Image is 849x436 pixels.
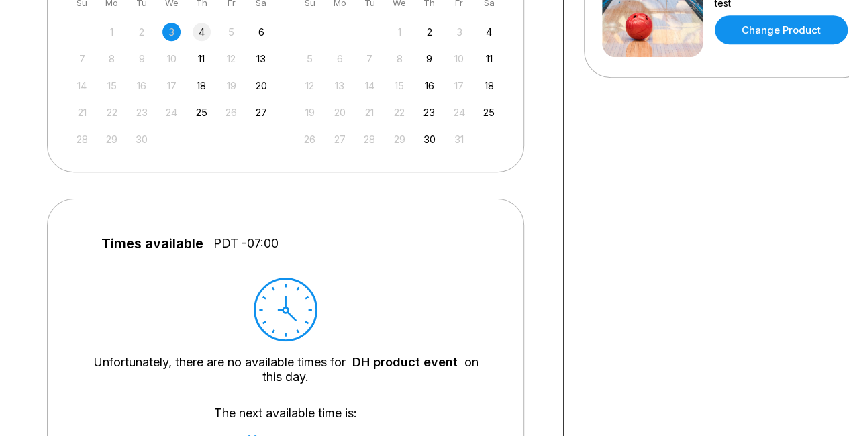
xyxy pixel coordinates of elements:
[299,21,501,148] div: month 2025-10
[420,130,438,148] div: Choose Thursday, October 30th, 2025
[73,130,91,148] div: Not available Sunday, September 28th, 2025
[222,103,240,121] div: Not available Friday, September 26th, 2025
[193,50,211,68] div: Choose Thursday, September 11th, 2025
[480,50,498,68] div: Choose Saturday, October 11th, 2025
[420,76,438,95] div: Choose Thursday, October 16th, 2025
[450,130,468,148] div: Not available Friday, October 31st, 2025
[193,103,211,121] div: Choose Thursday, September 25th, 2025
[301,76,319,95] div: Not available Sunday, October 12th, 2025
[301,103,319,121] div: Not available Sunday, October 19th, 2025
[88,355,483,384] div: Unfortunately, there are no available times for on this day.
[103,50,121,68] div: Not available Monday, September 8th, 2025
[193,76,211,95] div: Choose Thursday, September 18th, 2025
[133,130,151,148] div: Not available Tuesday, September 30th, 2025
[133,50,151,68] div: Not available Tuesday, September 9th, 2025
[162,76,181,95] div: Not available Wednesday, September 17th, 2025
[480,76,498,95] div: Choose Saturday, October 18th, 2025
[162,23,181,41] div: Not available Wednesday, September 3rd, 2025
[133,76,151,95] div: Not available Tuesday, September 16th, 2025
[480,103,498,121] div: Choose Saturday, October 25th, 2025
[103,130,121,148] div: Not available Monday, September 29th, 2025
[301,130,319,148] div: Not available Sunday, October 26th, 2025
[391,23,409,41] div: Not available Wednesday, October 1st, 2025
[352,355,458,369] a: DH product event
[252,23,270,41] div: Choose Saturday, September 6th, 2025
[450,23,468,41] div: Not available Friday, October 3rd, 2025
[391,103,409,121] div: Not available Wednesday, October 22nd, 2025
[391,50,409,68] div: Not available Wednesday, October 8th, 2025
[252,103,270,121] div: Choose Saturday, September 27th, 2025
[103,23,121,41] div: Not available Monday, September 1st, 2025
[222,50,240,68] div: Not available Friday, September 12th, 2025
[133,103,151,121] div: Not available Tuesday, September 23rd, 2025
[103,76,121,95] div: Not available Monday, September 15th, 2025
[301,50,319,68] div: Not available Sunday, October 5th, 2025
[450,50,468,68] div: Not available Friday, October 10th, 2025
[222,23,240,41] div: Not available Friday, September 5th, 2025
[213,236,279,251] span: PDT -07:00
[222,76,240,95] div: Not available Friday, September 19th, 2025
[480,23,498,41] div: Choose Saturday, October 4th, 2025
[252,76,270,95] div: Choose Saturday, September 20th, 2025
[420,103,438,121] div: Choose Thursday, October 23rd, 2025
[331,76,349,95] div: Not available Monday, October 13th, 2025
[71,21,272,148] div: month 2025-09
[331,130,349,148] div: Not available Monday, October 27th, 2025
[252,50,270,68] div: Choose Saturday, September 13th, 2025
[391,76,409,95] div: Not available Wednesday, October 15th, 2025
[133,23,151,41] div: Not available Tuesday, September 2nd, 2025
[162,50,181,68] div: Not available Wednesday, September 10th, 2025
[391,130,409,148] div: Not available Wednesday, October 29th, 2025
[360,50,379,68] div: Not available Tuesday, October 7th, 2025
[73,50,91,68] div: Not available Sunday, September 7th, 2025
[420,23,438,41] div: Choose Thursday, October 2nd, 2025
[73,103,91,121] div: Not available Sunday, September 21st, 2025
[193,23,211,41] div: Choose Thursday, September 4th, 2025
[450,103,468,121] div: Not available Friday, October 24th, 2025
[360,76,379,95] div: Not available Tuesday, October 14th, 2025
[331,50,349,68] div: Not available Monday, October 6th, 2025
[715,15,848,44] a: Change Product
[101,236,203,251] span: Times available
[360,103,379,121] div: Not available Tuesday, October 21st, 2025
[162,103,181,121] div: Not available Wednesday, September 24th, 2025
[450,76,468,95] div: Not available Friday, October 17th, 2025
[73,76,91,95] div: Not available Sunday, September 14th, 2025
[420,50,438,68] div: Choose Thursday, October 9th, 2025
[360,130,379,148] div: Not available Tuesday, October 28th, 2025
[331,103,349,121] div: Not available Monday, October 20th, 2025
[103,103,121,121] div: Not available Monday, September 22nd, 2025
